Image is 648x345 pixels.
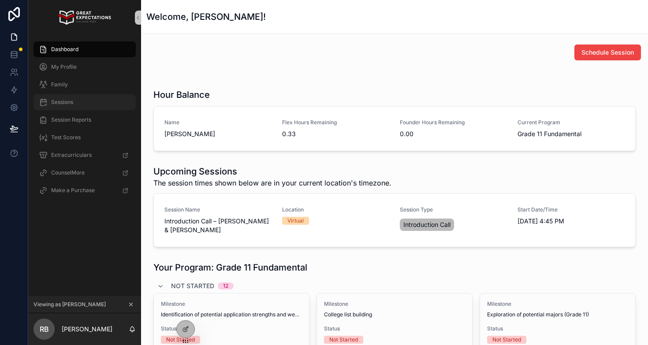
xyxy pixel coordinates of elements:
[487,325,628,332] span: Status
[51,134,81,141] span: Test Scores
[400,130,507,138] span: 0.00
[324,300,465,308] span: Milestone
[34,182,136,198] a: Make a Purchase
[58,11,111,25] img: App logo
[51,187,95,194] span: Make a Purchase
[51,46,78,53] span: Dashboard
[51,169,85,176] span: CounselMore
[51,63,77,70] span: My Profile
[153,165,391,178] h1: Upcoming Sessions
[161,325,302,332] span: Status
[403,220,451,229] span: Introduction Call
[518,119,625,126] span: Current Program
[34,165,136,181] a: CounselMore
[324,311,372,318] span: College list building
[153,261,307,274] h1: Your Program: Grade 11 Fundamental
[282,119,389,126] span: Flex Hours Remaining
[40,324,49,334] span: RB
[34,77,136,93] a: Family
[34,94,136,110] a: Sessions
[51,152,92,159] span: Extracurriculars
[34,59,136,75] a: My Profile
[34,301,106,308] span: Viewing as [PERSON_NAME]
[171,282,214,290] span: Not Started
[34,41,136,57] a: Dashboard
[146,11,266,23] h1: Welcome, [PERSON_NAME]!
[518,130,625,138] span: Grade 11 Fundamental
[574,45,641,60] button: Schedule Session
[487,300,628,308] span: Milestone
[492,336,521,344] div: Not Started
[51,116,91,123] span: Session Reports
[400,206,507,213] span: Session Type
[161,311,302,318] span: Identification of potential application strengths and weaknesses (Grade 11)
[34,147,136,163] a: Extracurriculars
[62,325,112,334] p: [PERSON_NAME]
[282,130,389,138] span: 0.33
[166,336,195,344] div: Not Started
[153,178,391,188] span: The session times shown below are in your current location's timezone.
[34,112,136,128] a: Session Reports
[282,206,389,213] span: Location
[153,89,210,101] h1: Hour Balance
[51,81,68,88] span: Family
[34,130,136,145] a: Test Scores
[164,206,272,213] span: Session Name
[581,48,634,57] span: Schedule Session
[161,300,302,308] span: Milestone
[518,206,625,213] span: Start Date/Time
[518,217,625,226] span: [DATE] 4:45 PM
[324,325,465,332] span: Status
[164,217,272,234] span: Introduction Call – [PERSON_NAME] & [PERSON_NAME]
[329,336,358,344] div: Not Started
[51,99,73,106] span: Sessions
[400,119,507,126] span: Founder Hours Remaining
[28,35,141,210] div: scrollable content
[223,282,228,289] div: 12
[487,311,589,318] span: Exploration of potential majors (Grade 11)
[164,130,272,138] span: [PERSON_NAME]
[287,217,304,225] div: Virtual
[164,119,272,126] span: Name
